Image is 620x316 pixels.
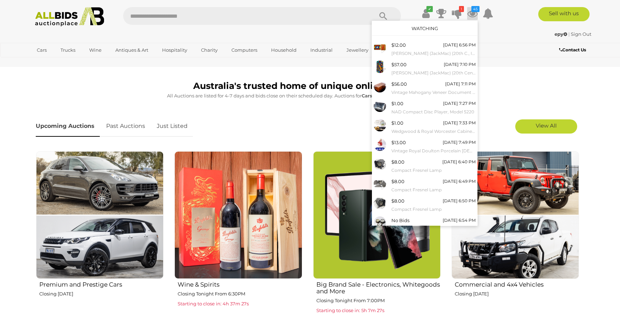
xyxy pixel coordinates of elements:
a: Hospitality [157,44,192,56]
a: 45 [467,7,478,20]
img: 53836-8a.jpg [374,100,386,112]
div: [DATE] 7:27 PM [443,100,476,107]
img: 50307-105a.jpg [374,41,386,53]
img: 53836-5a.jpg [374,80,386,92]
a: Cars [32,44,51,56]
a: Commercial and 4x4 Vehicles Closing [DATE] [451,151,579,315]
span: Starting to close in: 5h 7m 27s [316,307,384,313]
a: $8.00 [DATE] 6:50 PM Compact Fresnel Lamp [372,195,477,215]
img: 53906-5a.jpg [374,139,386,151]
span: No Bids [391,218,409,223]
span: $12.00 [391,42,406,48]
span: $8.00 [391,159,404,165]
a: $13.00 [DATE] 7:49 PM Vintage Royal Doulton Porcelain [DEMOGRAPHIC_DATA] Figure, Top of the Hill,... [372,137,477,156]
a: No Bids [DATE] 6:54 PM Collection of Three Chrome Gauges [372,215,477,234]
div: [DATE] 6:54 PM [443,216,476,224]
img: Premium and Prestige Cars [36,151,163,279]
small: [PERSON_NAME] (JackMac) (20th C., Indigenous-Australian), Alchemy 4 Naughty Boy Runs From Initiat... [391,50,476,57]
a: Past Auctions [101,116,150,137]
span: $57.00 [391,62,407,67]
div: [DATE] 7:49 PM [443,139,476,146]
small: Compact Fresnel Lamp [391,186,476,194]
strong: epy [555,31,567,37]
small: Collection of Three Chrome Gauges [391,225,476,233]
a: Charity [196,44,222,56]
a: 1 [452,7,462,20]
img: 50307-109a.jpg [374,61,386,73]
a: $1.00 [DATE] 7:33 PM Wedgwood & Royal Worcester Cabinet Plate in Original Boxes Along with [PERSO... [372,117,477,137]
a: Sign Out [571,31,591,37]
span: View All [536,122,557,129]
img: 53310-311a.jpg [374,197,386,209]
small: Compact Fresnel Lamp [391,167,476,174]
a: Watching [412,26,438,31]
span: $8.00 [391,198,404,204]
h2: Big Brand Sale - Electronics, Whitegoods and More [316,280,441,294]
img: 53310-314a.jpg [374,177,386,190]
a: Industrial [306,44,337,56]
a: Jewellery [342,44,373,56]
small: Wedgwood & Royal Worcester Cabinet Plate in Original Boxes Along with [PERSON_NAME] Butter Dish &... [391,128,476,135]
a: Household [266,44,301,56]
img: 51791-140a.JPG [374,216,386,229]
img: 53310-316a.jpg [374,158,386,170]
img: 53901-30a.jpg [374,119,386,131]
i: 1 [459,6,464,12]
p: Closing Tonight From 6:30PM [178,290,302,298]
i: ✔ [426,6,433,12]
a: Contact Us [559,46,588,54]
div: [DATE] 6:56 PM [443,41,476,49]
small: Vintage Mahogany Veneer Document Box with Lift Out Tray and Side Drawer [391,89,476,96]
p: Closing [DATE] [455,290,579,298]
div: [DATE] 6:50 PM [443,197,476,205]
small: Compact Fresnel Lamp [391,205,476,213]
a: epy [555,31,568,37]
i: 45 [471,6,480,12]
div: [DATE] 6:49 PM [443,177,476,185]
div: [DATE] 7:11 PM [445,80,476,88]
img: Big Brand Sale - Electronics, Whitegoods and More [313,151,441,279]
span: $1.00 [391,120,403,126]
h2: Premium and Prestige Cars [39,280,163,288]
img: Allbids.com.au [31,7,108,27]
h1: Australia's trusted home of unique online auctions [36,81,584,91]
a: Sell with us [538,7,590,21]
div: [DATE] 7:10 PM [444,61,476,68]
a: ✔ [420,7,431,20]
a: View All [515,119,577,134]
span: $8.00 [391,179,404,184]
div: [DATE] 7:33 PM [443,119,476,127]
a: Upcoming Auctions [36,116,100,137]
span: Starting to close in: 4h 37m 27s [178,301,249,306]
span: $13.00 [391,140,406,145]
a: Antiques & Art [111,44,153,56]
a: $8.00 [DATE] 6:49 PM Compact Fresnel Lamp [372,176,477,195]
a: $57.00 [DATE] 7:10 PM [PERSON_NAME] (JackMac) (20th Century, Indigenous-Australian), Goanna/Tree/... [372,59,477,78]
small: [PERSON_NAME] (JackMac) (20th Century, Indigenous-Australian), Goanna/Tree/ Enduring (2014), Orig... [391,69,476,77]
b: Contact Us [559,47,586,52]
span: | [568,31,570,37]
a: Premium and Prestige Cars Closing [DATE] [36,151,163,315]
h2: Commercial and 4x4 Vehicles [455,280,579,288]
a: [GEOGRAPHIC_DATA] [32,56,92,68]
a: $1.00 [DATE] 7:27 PM NAD Compact Disc Player, Model 5220 [372,98,477,117]
p: Closing Tonight From 7:00PM [316,297,441,305]
img: Wine & Spirits [174,151,302,279]
a: $12.00 [DATE] 6:56 PM [PERSON_NAME] (JackMac) (20th C., Indigenous-Australian), Alchemy 4 Naughty... [372,39,477,59]
p: All Auctions are listed for 4-7 days and bids close on their scheduled day. Auctions for , and cl... [36,92,584,100]
img: Commercial and 4x4 Vehicles [452,151,579,279]
a: Computers [227,44,262,56]
a: Wine & Spirits Closing Tonight From 6:30PM Starting to close in: 4h 37m 27s [174,151,302,315]
strong: Cars [362,93,372,98]
button: Search [366,7,401,25]
a: Trucks [56,44,80,56]
p: Closing [DATE] [39,290,163,298]
span: $56.00 [391,81,407,87]
span: $1.00 [391,101,403,106]
div: [DATE] 6:40 PM [442,158,476,166]
a: Big Brand Sale - Electronics, Whitegoods and More Closing Tonight From 7:00PM Starting to close i... [313,151,441,315]
h2: Wine & Spirits [178,280,302,288]
small: NAD Compact Disc Player, Model 5220 [391,108,476,116]
a: Wine [85,44,106,56]
a: Just Listed [151,116,193,137]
